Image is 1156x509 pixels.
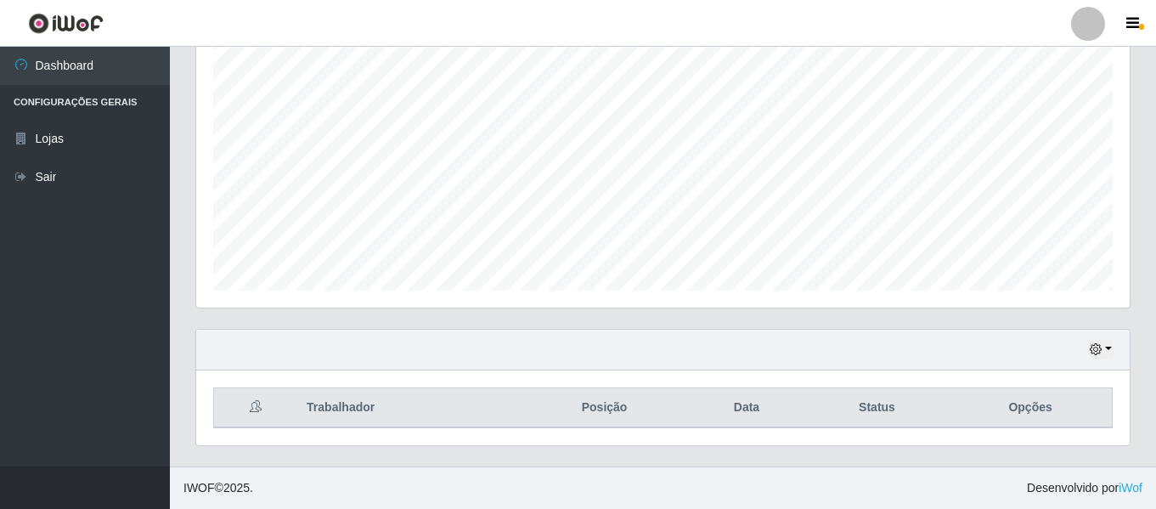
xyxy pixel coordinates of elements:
img: CoreUI Logo [28,13,104,34]
th: Status [805,388,949,428]
th: Posição [521,388,688,428]
a: iWof [1119,481,1142,495]
th: Trabalhador [296,388,521,428]
th: Data [688,388,805,428]
span: © 2025 . [183,479,253,497]
span: Desenvolvido por [1027,479,1142,497]
span: IWOF [183,481,215,495]
th: Opções [949,388,1112,428]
